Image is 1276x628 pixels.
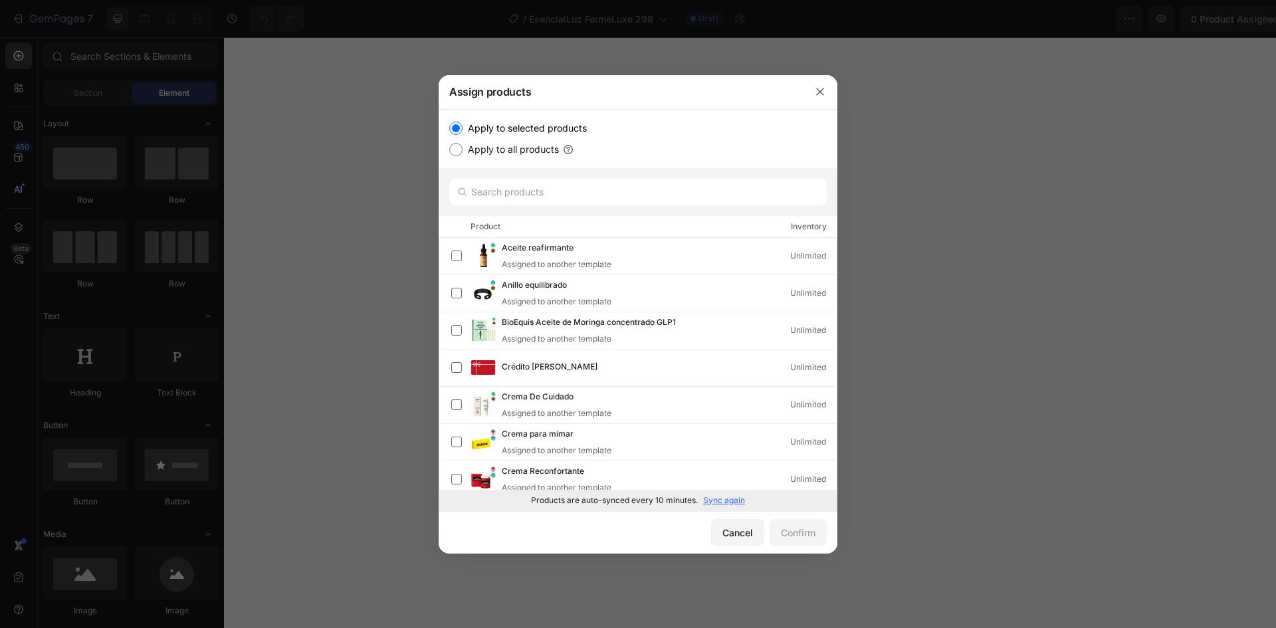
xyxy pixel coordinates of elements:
span: BioEquis Aceite de Moringa concentrado GLP1 [502,316,676,330]
div: Inventory [791,220,827,233]
button: Cancel [711,519,764,546]
p: Products are auto-synced every 10 minutes. [531,494,698,506]
div: Unlimited [790,398,837,411]
div: Unlimited [790,249,837,262]
span: Crema para mimar [502,427,574,442]
div: Product [471,220,500,233]
div: Unlimited [790,286,837,300]
span: Crédito [PERSON_NAME] [502,360,597,375]
div: Confirm [781,526,815,540]
label: Apply to selected products [463,120,587,136]
input: Search products [449,179,827,205]
div: Unlimited [790,361,837,374]
span: Crema Reconfortante [502,465,584,479]
div: Unlimited [790,435,837,449]
button: Confirm [770,519,827,546]
div: Assigned to another template [502,259,611,270]
div: /> [439,110,837,511]
img: product-img [470,243,496,269]
p: Sync again [703,494,745,506]
div: Assigned to another template [502,333,697,345]
img: product-img [470,391,496,418]
div: Assigned to another template [502,296,611,308]
div: Cancel [722,526,753,540]
span: Aceite reafirmante [502,241,574,256]
div: Unlimited [790,472,837,486]
label: Apply to all products [463,142,559,157]
img: product-img [470,354,496,381]
span: Anillo equilibrado [502,278,567,293]
div: Assigned to another template [502,482,611,494]
div: Assigned to another template [502,407,611,419]
img: product-img [470,429,496,455]
div: Assigned to another template [502,445,611,457]
div: Assign products [439,74,803,109]
img: product-img [470,280,496,306]
img: product-img [470,317,496,344]
div: Unlimited [790,324,837,337]
span: Crema De Cuidado [502,390,574,405]
img: product-img [470,466,496,492]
